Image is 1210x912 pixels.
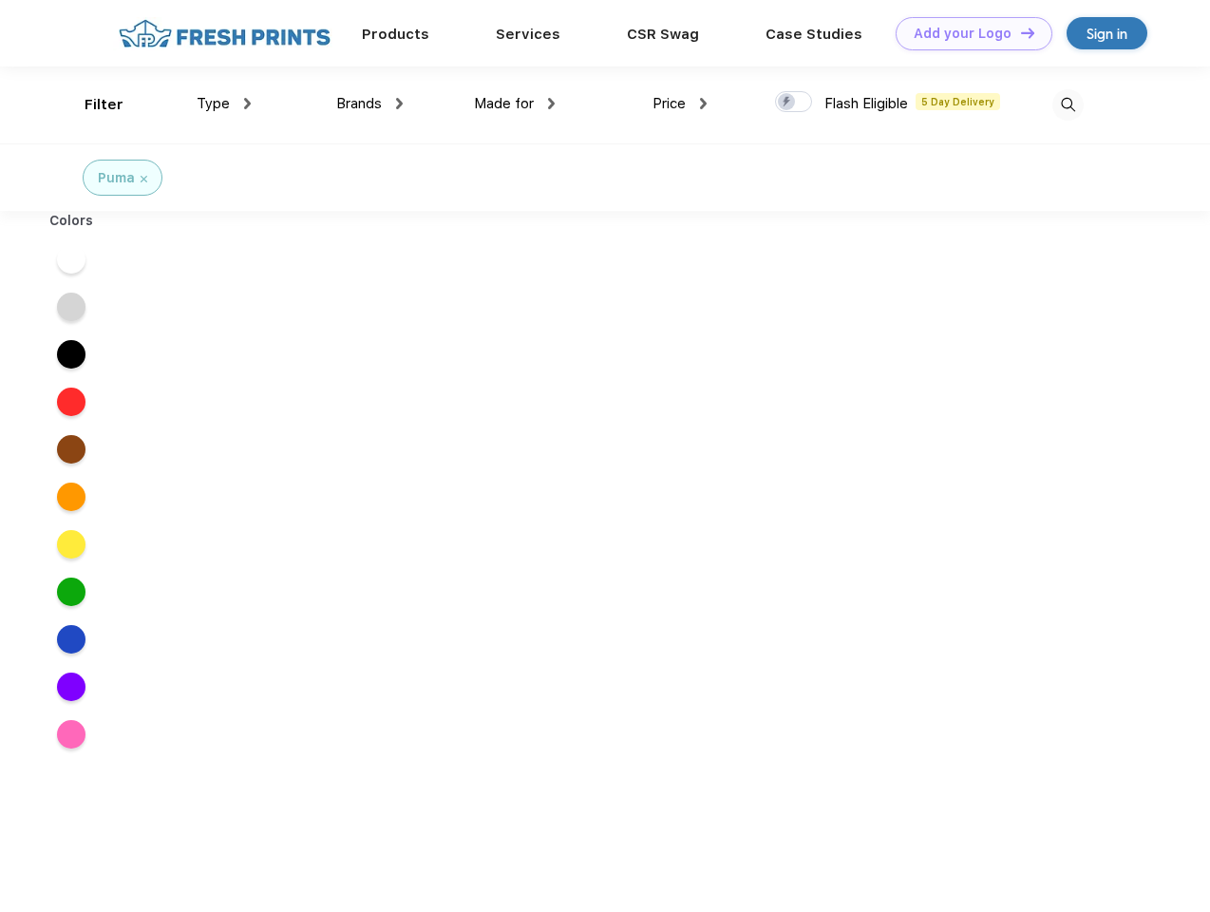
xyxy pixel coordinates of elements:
[627,26,699,43] a: CSR Swag
[35,211,108,231] div: Colors
[700,98,707,109] img: dropdown.png
[197,95,230,112] span: Type
[1052,89,1084,121] img: desktop_search.svg
[496,26,560,43] a: Services
[396,98,403,109] img: dropdown.png
[1021,28,1034,38] img: DT
[336,95,382,112] span: Brands
[916,93,1000,110] span: 5 Day Delivery
[362,26,429,43] a: Products
[244,98,251,109] img: dropdown.png
[824,95,908,112] span: Flash Eligible
[85,94,123,116] div: Filter
[474,95,534,112] span: Made for
[113,17,336,50] img: fo%20logo%202.webp
[98,168,135,188] div: Puma
[1067,17,1147,49] a: Sign in
[548,98,555,109] img: dropdown.png
[652,95,686,112] span: Price
[1087,23,1127,45] div: Sign in
[914,26,1011,42] div: Add your Logo
[141,176,147,182] img: filter_cancel.svg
